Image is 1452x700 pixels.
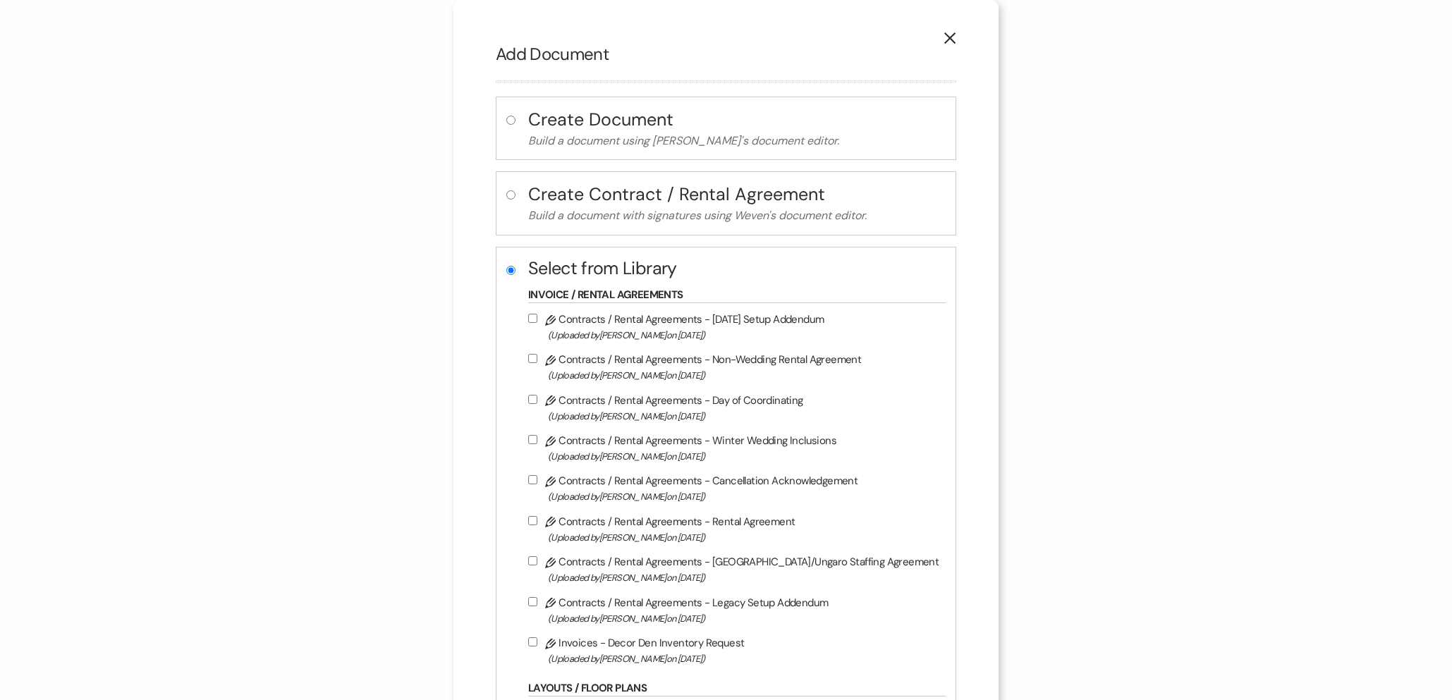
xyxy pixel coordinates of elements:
span: (Uploaded by [PERSON_NAME] on [DATE] ) [548,408,939,424]
span: (Uploaded by [PERSON_NAME] on [DATE] ) [548,570,939,586]
h4: Select from Library [528,256,946,281]
span: (Uploaded by [PERSON_NAME] on [DATE] ) [548,529,939,546]
span: (Uploaded by [PERSON_NAME] on [DATE] ) [548,651,939,667]
input: Contracts / Rental Agreements - Non-Wedding Rental Agreement(Uploaded by[PERSON_NAME]on [DATE]) [528,354,537,363]
label: Contracts / Rental Agreements - Winter Wedding Inclusions [528,431,939,465]
input: Contracts / Rental Agreements - Day of Coordinating(Uploaded by[PERSON_NAME]on [DATE]) [528,395,537,404]
button: Create DocumentBuild a document using [PERSON_NAME]'s document editor. [528,107,946,150]
label: Contracts / Rental Agreements - Non-Wedding Rental Agreement [528,350,939,383]
input: Contracts / Rental Agreements - Winter Wedding Inclusions(Uploaded by[PERSON_NAME]on [DATE]) [528,435,537,444]
p: Build a document using [PERSON_NAME]'s document editor. [528,132,946,150]
input: Contracts / Rental Agreements - [GEOGRAPHIC_DATA]/Ungaro Staffing Agreement(Uploaded by[PERSON_NA... [528,556,537,565]
label: Contracts / Rental Agreements - Cancellation Acknowledgement [528,472,939,505]
span: (Uploaded by [PERSON_NAME] on [DATE] ) [548,327,939,343]
input: Contracts / Rental Agreements - [DATE] Setup Addendum(Uploaded by[PERSON_NAME]on [DATE]) [528,314,537,323]
h6: Layouts / Floor Plans [528,681,946,696]
input: Contracts / Rental Agreements - Cancellation Acknowledgement(Uploaded by[PERSON_NAME]on [DATE]) [528,475,537,484]
label: Contracts / Rental Agreements - Legacy Setup Addendum [528,594,939,627]
label: Contracts / Rental Agreements - [GEOGRAPHIC_DATA]/Ungaro Staffing Agreement [528,553,939,586]
label: Invoices - Decor Den Inventory Request [528,634,939,667]
input: Contracts / Rental Agreements - Legacy Setup Addendum(Uploaded by[PERSON_NAME]on [DATE]) [528,597,537,606]
label: Contracts / Rental Agreements - Day of Coordinating [528,391,939,424]
input: Contracts / Rental Agreements - Rental Agreement(Uploaded by[PERSON_NAME]on [DATE]) [528,516,537,525]
h4: Create Document [528,107,946,132]
input: Invoices - Decor Den Inventory Request(Uploaded by[PERSON_NAME]on [DATE]) [528,637,537,646]
h6: Invoice / Rental Agreements [528,288,946,303]
h4: Create Contract / Rental Agreement [528,182,946,207]
span: (Uploaded by [PERSON_NAME] on [DATE] ) [548,610,939,627]
button: Create Contract / Rental AgreementBuild a document with signatures using Weven's document editor. [528,182,946,225]
span: (Uploaded by [PERSON_NAME] on [DATE] ) [548,489,939,505]
h2: Add Document [496,42,956,66]
p: Build a document with signatures using Weven's document editor. [528,207,946,225]
span: (Uploaded by [PERSON_NAME] on [DATE] ) [548,448,939,465]
label: Contracts / Rental Agreements - Rental Agreement [528,512,939,546]
label: Contracts / Rental Agreements - [DATE] Setup Addendum [528,310,939,343]
span: (Uploaded by [PERSON_NAME] on [DATE] ) [548,367,939,383]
